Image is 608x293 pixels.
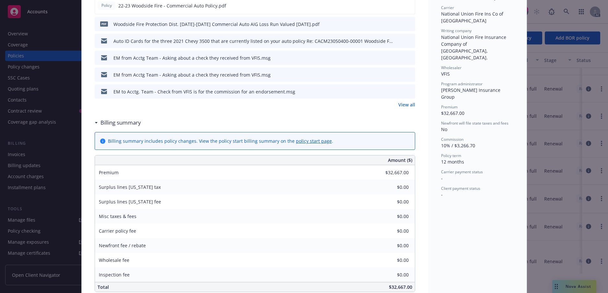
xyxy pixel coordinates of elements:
div: Woodside Fire Protection Dist. [DATE]-[DATE] Commercial Auto AIG Loss Run Valued [DATE].pdf [113,21,320,28]
div: Billing summary [95,118,141,127]
button: preview file [407,38,413,44]
span: Policy term [441,153,461,158]
span: Carrier policy fee [99,228,136,234]
button: download file [396,2,401,9]
input: 0.00 [370,182,413,192]
button: preview file [407,71,413,78]
div: EM to Acctg. Team - Check from VFIS is for the commission for an endorsement.msg [113,88,295,95]
button: preview file [407,21,413,28]
span: Commission [441,137,463,142]
div: EM from Acctg Team - Asking about a check they received from VFIS.msg [113,71,271,78]
span: Carrier [441,5,454,10]
span: 10% / $3,266.70 [441,142,475,149]
span: Total [98,284,109,290]
input: 0.00 [370,212,413,221]
a: policy start page [296,138,332,144]
button: download file [396,55,402,61]
button: download file [396,71,402,78]
span: $32,667.00 [441,110,464,116]
input: 0.00 [370,255,413,265]
span: Surplus lines [US_STATE] tax [99,184,161,190]
span: 22-23 Woodside Fire - Commercial Auto Policy.pdf [118,2,226,9]
button: download file [396,88,402,95]
div: Billing summary includes policy changes. View the policy start billing summary on the . [108,138,333,144]
span: [PERSON_NAME] Insurance Group [441,87,502,100]
input: 0.00 [370,270,413,280]
input: 0.00 [370,241,413,250]
span: Newfront fee / rebate [99,242,146,249]
span: Program administrator [441,81,483,87]
button: preview file [407,88,413,95]
span: - [441,191,443,198]
span: Surplus lines [US_STATE] fee [99,199,161,205]
h3: Billing summary [100,118,141,127]
span: Amount ($) [388,157,412,164]
button: download file [396,21,402,28]
span: pdf [100,21,108,26]
span: No [441,126,447,132]
span: Wholesaler [441,65,462,70]
span: Misc taxes & fees [99,213,136,219]
input: 0.00 [370,168,413,177]
button: download file [396,38,402,44]
a: View all [398,101,415,108]
input: 0.00 [370,226,413,236]
span: $32,667.00 [389,284,412,290]
input: 0.00 [370,197,413,207]
span: VFIS [441,71,450,77]
button: preview file [407,55,413,61]
span: Newfront will file state taxes and fees [441,120,509,126]
span: 12 months [441,159,464,165]
span: Premium [99,169,119,176]
div: Auto ID Cards for the three 2021 Chevy 3500 that are currently listed on your auto policy Re: CAC... [113,38,394,44]
span: Client payment status [441,186,480,191]
span: - [441,175,443,181]
span: Carrier payment status [441,169,483,175]
span: National Union Fire Insurance Company of [GEOGRAPHIC_DATA], [GEOGRAPHIC_DATA]. [441,34,508,61]
span: National Union Fire Ins Co of [GEOGRAPHIC_DATA] [441,11,505,24]
span: Inspection fee [99,272,130,278]
span: Writing company [441,28,472,33]
div: EM from Acctg Team - Asking about a check they received from VFIS.msg [113,55,271,61]
span: Wholesale fee [99,257,129,263]
span: Policy [100,3,113,8]
span: Premium [441,104,458,110]
button: preview file [406,2,412,9]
